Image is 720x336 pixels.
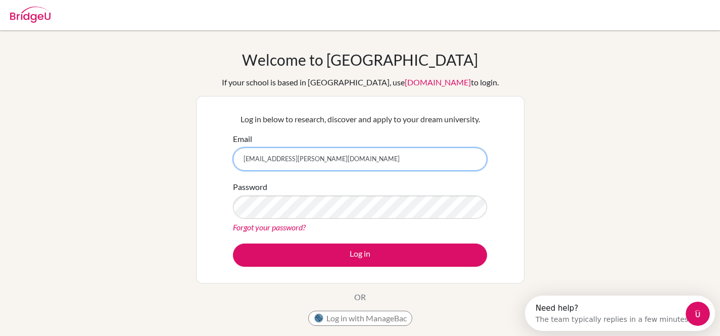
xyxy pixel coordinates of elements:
p: Log in below to research, discover and apply to your dream university. [233,113,487,125]
button: Log in [233,244,487,267]
h1: Welcome to [GEOGRAPHIC_DATA] [242,51,478,69]
button: Log in with ManageBac [308,311,412,326]
div: If your school is based in [GEOGRAPHIC_DATA], use to login. [222,76,499,88]
label: Email [233,133,252,145]
label: Password [233,181,267,193]
div: The team typically replies in a few minutes. [11,17,166,27]
a: [DOMAIN_NAME] [405,77,471,87]
iframe: Intercom live chat [686,302,710,326]
img: Bridge-U [10,7,51,23]
a: Forgot your password? [233,222,306,232]
iframe: Intercom live chat discovery launcher [525,296,715,331]
p: OR [354,291,366,303]
div: Need help? [11,9,166,17]
div: Open Intercom Messenger [4,4,196,32]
